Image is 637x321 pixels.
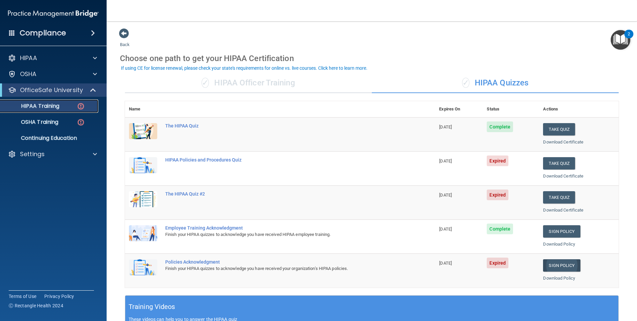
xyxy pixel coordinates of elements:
th: Name [125,101,161,117]
a: OSHA [8,70,97,78]
button: Take Quiz [543,123,575,135]
button: Open Resource Center, 2 new notifications [611,30,630,50]
p: OSHA Training [4,119,58,125]
a: Download Certificate [543,174,583,179]
p: Continuing Education [4,135,95,141]
span: [DATE] [439,261,452,266]
img: danger-circle.6113f641.png [77,102,85,110]
span: [DATE] [439,158,452,164]
span: Ⓒ Rectangle Health 2024 [9,302,63,309]
a: Back [120,34,130,47]
span: Expired [487,258,508,268]
a: Sign Policy [543,225,580,238]
button: Take Quiz [543,191,575,204]
p: OfficeSafe University [20,86,83,94]
div: Finish your HIPAA quizzes to acknowledge you have received HIPAA employee training. [165,231,402,239]
a: Privacy Policy [44,293,74,300]
h5: Training Videos [129,301,175,313]
p: HIPAA [20,54,37,62]
span: [DATE] [439,227,452,232]
p: HIPAA Training [4,103,59,109]
span: Complete [487,121,513,132]
div: If using CE for license renewal, please check your state's requirements for online vs. live cours... [121,66,367,70]
div: The HIPAA Quiz [165,123,402,128]
span: Expired [487,155,508,166]
p: OSHA [20,70,37,78]
a: HIPAA [8,54,97,62]
div: Choose one path to get your HIPAA Certification [120,49,624,68]
span: Expired [487,190,508,200]
a: Download Certificate [543,139,583,144]
div: HIPAA Quizzes [372,73,619,93]
p: Settings [20,150,45,158]
span: ✓ [462,78,469,88]
img: danger-circle.6113f641.png [77,118,85,126]
div: Policies Acknowledgment [165,259,402,265]
div: Finish your HIPAA quizzes to acknowledge you have received your organization’s HIPAA policies. [165,265,402,273]
div: Employee Training Acknowledgment [165,225,402,231]
div: HIPAA Policies and Procedures Quiz [165,157,402,163]
a: Download Policy [543,276,575,281]
a: Terms of Use [9,293,36,300]
a: OfficeSafe University [8,86,97,94]
span: Complete [487,224,513,234]
div: The HIPAA Quiz #2 [165,191,402,197]
button: Take Quiz [543,157,575,170]
span: [DATE] [439,193,452,198]
img: PMB logo [8,7,99,20]
span: ✓ [202,78,209,88]
th: Actions [539,101,619,117]
th: Status [483,101,539,117]
a: Download Policy [543,242,575,247]
th: Expires On [435,101,483,117]
a: Settings [8,150,97,158]
div: HIPAA Officer Training [125,73,372,93]
button: If using CE for license renewal, please check your state's requirements for online vs. live cours... [120,65,368,71]
span: [DATE] [439,124,452,129]
a: Sign Policy [543,259,580,272]
div: 2 [628,34,630,43]
a: Download Certificate [543,208,583,213]
h4: Compliance [20,28,66,38]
